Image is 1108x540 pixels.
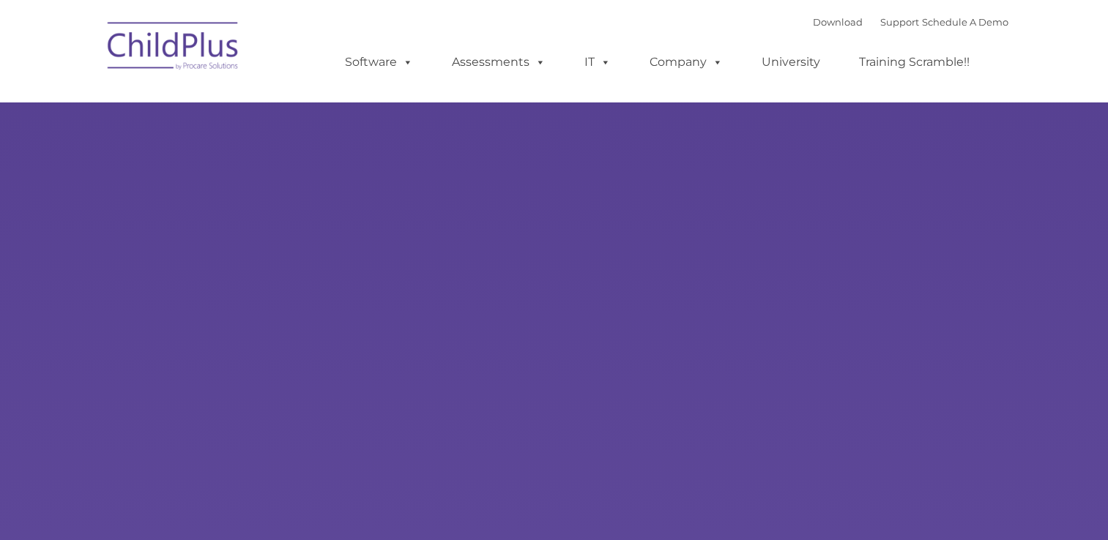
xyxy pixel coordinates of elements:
a: Support [880,16,919,28]
a: Download [813,16,863,28]
a: Company [635,48,737,77]
font: | [813,16,1008,28]
a: Schedule A Demo [922,16,1008,28]
a: University [747,48,835,77]
a: Training Scramble!! [844,48,984,77]
img: ChildPlus by Procare Solutions [100,12,247,85]
a: Assessments [437,48,560,77]
a: IT [570,48,625,77]
a: Software [330,48,428,77]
